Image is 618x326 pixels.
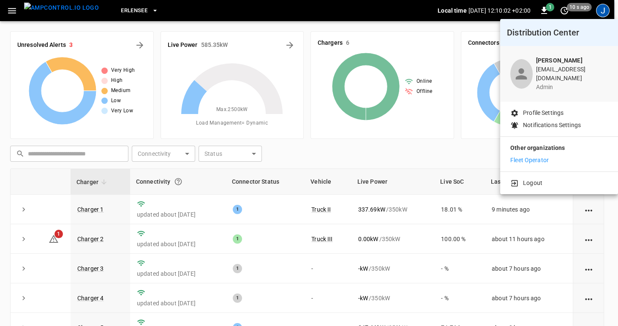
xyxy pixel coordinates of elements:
[507,26,611,39] h6: Distribution Center
[536,83,608,92] p: admin
[510,59,533,89] div: profile-icon
[523,109,564,117] p: Profile Settings
[510,156,549,165] p: Fleet Operator
[523,179,542,187] p: Logout
[536,57,583,64] b: [PERSON_NAME]
[523,121,581,130] p: Notifications Settings
[536,65,608,83] p: [EMAIL_ADDRESS][DOMAIN_NAME]
[510,144,608,156] p: Other organizations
